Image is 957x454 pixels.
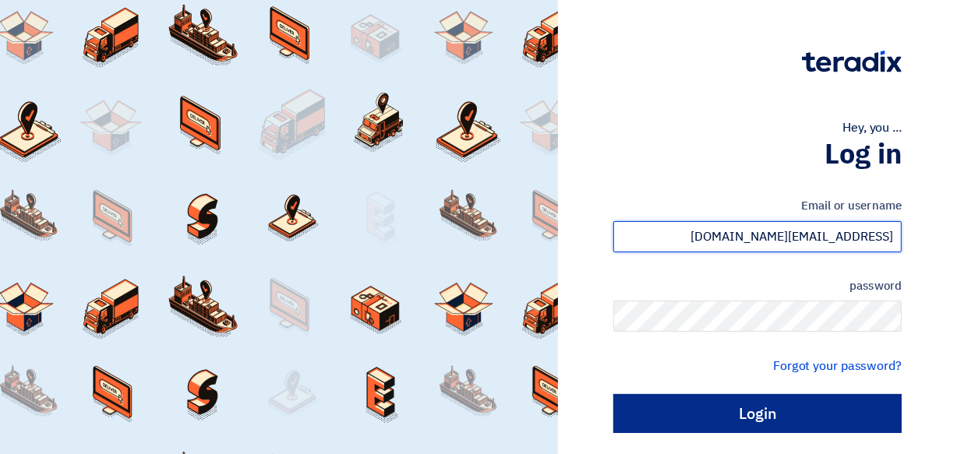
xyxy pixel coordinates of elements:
[773,357,902,375] a: Forgot your password?
[801,197,902,214] font: Email or username
[802,51,902,72] img: Teradix logo
[613,221,902,252] input: Enter your work email or username...
[842,118,902,137] font: Hey, you ...
[613,394,902,433] input: Login
[825,133,902,175] font: Log in
[849,277,902,294] font: password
